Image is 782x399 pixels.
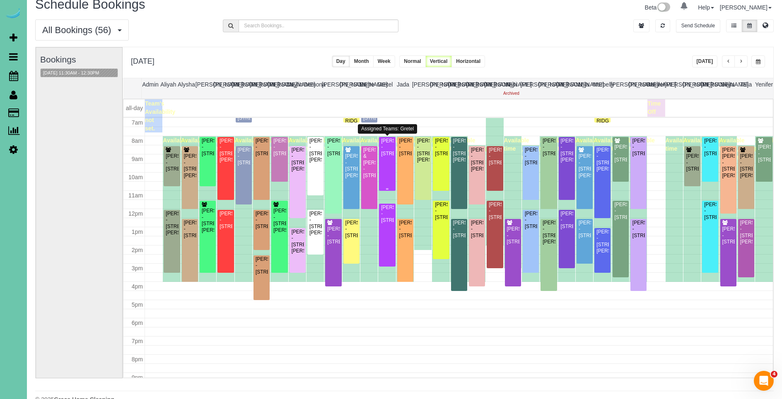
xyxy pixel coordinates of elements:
[576,137,601,152] span: Available time
[504,137,529,152] span: Available time
[556,78,574,99] th: [PERSON_NAME]
[5,8,22,20] img: Automaid Logo
[701,137,726,152] span: Available time
[417,138,430,163] div: [PERSON_NAME] - [STREET_ADDRESS][PERSON_NAME]
[414,137,439,152] span: Available time
[291,147,304,173] div: [PERSON_NAME] - [STREET_ADDRESS][PERSON_NAME]
[758,144,771,163] div: [PERSON_NAME] - [STREET_ADDRESS]
[520,78,538,99] th: [PERSON_NAME]
[434,202,447,221] div: [PERSON_NAME] - [STREET_ADDRESS]
[165,211,178,236] div: [PERSON_NAME] - [STREET_ADDRESS][PERSON_NAME]
[592,78,611,99] th: Marbelly
[332,55,350,67] button: Day
[132,301,143,308] span: 5pm
[453,220,466,239] div: [PERSON_NAME] - [STREET_ADDRESS]
[132,356,143,363] span: 8pm
[35,19,129,41] button: All Bookings (56)
[304,78,322,99] th: Demona
[740,220,753,245] div: [PERSON_NAME] - [STREET_ADDRESS][PERSON_NAME]
[399,220,412,239] div: [PERSON_NAME] - [STREET_ADDRESS]
[219,138,232,163] div: [PERSON_NAME] - [STREET_ADDRESS][PERSON_NAME]
[195,78,214,99] th: [PERSON_NAME]
[719,137,745,152] span: Available time
[692,55,718,67] button: [DATE]
[219,211,232,230] div: [PERSON_NAME] - [STREET_ADDRESS]
[502,91,521,96] div: Archived
[704,202,717,221] div: [PERSON_NAME] - [STREET_ADDRESS]
[213,78,232,99] th: [PERSON_NAME]
[755,137,780,152] span: Available time
[289,137,314,152] span: Available time
[131,55,154,66] h2: [DATE]
[128,210,143,217] span: 12pm
[542,138,555,157] div: [PERSON_NAME] - [STREET_ADDRESS]
[358,78,376,99] th: Esme
[488,202,501,221] div: [PERSON_NAME] - [STREET_ADDRESS]
[165,153,178,172] div: [PERSON_NAME] - [STREET_ADDRESS]
[558,137,583,152] span: Available time
[286,78,304,99] th: Daylin
[201,138,214,157] div: [PERSON_NAME] - [STREET_ADDRESS]
[453,138,466,163] div: [PERSON_NAME] - [STREET_ADDRESS][PERSON_NAME]
[343,137,368,152] span: Available time
[396,137,422,152] span: Available time
[611,78,629,99] th: [PERSON_NAME]
[132,137,143,144] span: 8am
[378,137,403,152] span: Available time
[737,146,763,161] span: Available time
[540,137,565,152] span: Available time
[237,147,250,166] div: [PERSON_NAME] - [STREET_ADDRESS]
[309,138,322,163] div: [PERSON_NAME] - [STREET_ADDRESS][PERSON_NAME]
[524,147,537,166] div: [PERSON_NAME] - [STREET_ADDRESS]
[629,78,647,99] th: [PERSON_NAME]
[719,78,737,99] th: Siara
[363,147,376,179] div: [PERSON_NAME] & [PERSON_NAME] - [STREET_ADDRESS]
[132,374,143,381] span: 9pm
[686,153,699,172] div: [PERSON_NAME] - [STREET_ADDRESS]
[471,147,483,173] div: [PERSON_NAME] - [STREET_ADDRESS][PERSON_NAME]
[542,220,555,245] div: [PERSON_NAME] - [STREET_ADDRESS][PERSON_NAME]
[701,78,719,99] th: [PERSON_NAME]
[645,4,671,11] a: Beta
[376,78,394,99] th: Gretel
[665,78,683,99] th: [PERSON_NAME]
[720,4,772,11] a: [PERSON_NAME]
[132,247,143,253] span: 2pm
[132,228,143,235] span: 1pm
[502,78,521,99] th: Kasi
[647,78,665,99] th: Reinier
[199,137,224,152] span: Available time
[399,138,412,157] div: [PERSON_NAME] - [STREET_ADDRESS]
[373,55,395,67] button: Week
[40,55,118,64] h3: Bookings
[399,55,425,67] button: Normal
[612,137,637,152] span: Available time
[132,320,143,326] span: 6pm
[255,256,268,275] div: [PERSON_NAME] - [STREET_ADDRESS]
[324,137,350,152] span: Available time
[253,137,278,152] span: Available time
[450,137,475,152] span: Available time
[249,78,268,99] th: [PERSON_NAME]
[128,192,143,199] span: 11am
[722,226,735,245] div: [PERSON_NAME] - [STREET_ADDRESS]
[578,153,591,179] div: [PERSON_NAME] - [STREET_ADDRESS][PERSON_NAME]
[360,137,386,152] span: Available time
[345,153,358,179] div: [PERSON_NAME] - [STREET_ADDRESS][PERSON_NAME]
[522,146,547,161] span: Available time
[468,146,493,161] span: Available time
[132,156,143,162] span: 9am
[394,78,412,99] th: Jada
[217,137,242,152] span: Available time
[358,124,417,134] div: Assigned Teams: Gretel
[578,220,591,239] div: [PERSON_NAME] - [STREET_ADDRESS]
[183,220,196,239] div: [PERSON_NAME] - [STREET_ADDRESS]
[42,25,115,35] span: All Bookings (56)
[41,69,102,77] button: [DATE] 11:30AM - 12:30PM
[614,202,627,221] div: [PERSON_NAME] - [STREET_ADDRESS]
[268,78,286,99] th: [PERSON_NAME]
[381,204,393,224] div: [PERSON_NAME] - [STREET_ADDRESS]
[345,220,358,239] div: [PERSON_NAME] - [STREET_ADDRESS]
[466,78,484,99] th: [PERSON_NAME]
